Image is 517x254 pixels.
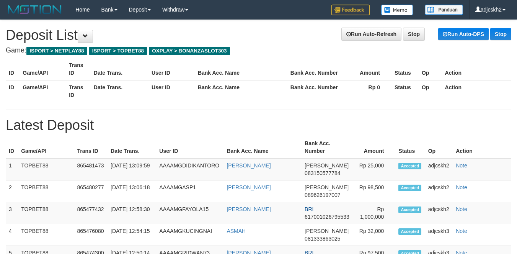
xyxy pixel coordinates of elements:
[453,136,511,158] th: Action
[91,58,148,80] th: Date Trans.
[227,162,271,169] a: [PERSON_NAME]
[456,206,467,212] a: Note
[74,224,108,246] td: 865476080
[26,47,87,55] span: ISPORT > NETPLAY88
[305,162,349,169] span: [PERSON_NAME]
[108,180,156,202] td: [DATE] 13:06:18
[89,47,147,55] span: ISPORT > TOPBET88
[74,158,108,180] td: 865481473
[391,58,419,80] th: Status
[6,4,64,15] img: MOTION_logo.png
[353,180,395,202] td: Rp 98,500
[305,206,313,212] span: BRI
[108,136,156,158] th: Date Trans.
[287,80,345,102] th: Bank Acc. Number
[425,5,463,15] img: panduan.png
[305,192,340,198] span: 089626197007
[490,28,511,40] a: Stop
[398,185,421,191] span: Accepted
[403,28,425,41] a: Stop
[425,180,453,202] td: adjcskh2
[223,136,302,158] th: Bank Acc. Name
[6,224,18,246] td: 4
[149,47,230,55] span: OXPLAY > BONANZASLOT303
[148,58,195,80] th: User ID
[74,202,108,224] td: 865477432
[456,162,467,169] a: Note
[6,158,18,180] td: 1
[227,228,246,234] a: ASMAH
[345,58,391,80] th: Amount
[6,180,18,202] td: 2
[398,206,421,213] span: Accepted
[6,28,511,43] h1: Deposit List
[305,228,349,234] span: [PERSON_NAME]
[302,136,353,158] th: Bank Acc. Number
[419,80,442,102] th: Op
[18,136,74,158] th: Game/API
[108,158,156,180] td: [DATE] 13:09:59
[341,28,401,41] a: Run Auto-Refresh
[6,118,511,133] h1: Latest Deposit
[195,80,287,102] th: Bank Acc. Name
[156,202,223,224] td: AAAAMGFAYOLA15
[91,80,148,102] th: Date Trans.
[456,228,467,234] a: Note
[195,58,287,80] th: Bank Acc. Name
[305,236,340,242] span: 081333863025
[425,224,453,246] td: adjcskh3
[287,58,345,80] th: Bank Acc. Number
[66,80,91,102] th: Trans ID
[156,224,223,246] td: AAAAMGKUCINGNAI
[6,202,18,224] td: 3
[425,158,453,180] td: adjcskh2
[391,80,419,102] th: Status
[442,80,511,102] th: Action
[398,228,421,235] span: Accepted
[305,184,349,190] span: [PERSON_NAME]
[425,136,453,158] th: Op
[74,136,108,158] th: Trans ID
[18,180,74,202] td: TOPBET88
[395,136,425,158] th: Status
[156,158,223,180] td: AAAAMGDIDIKANTORO
[331,5,370,15] img: Feedback.jpg
[156,136,223,158] th: User ID
[353,224,395,246] td: Rp 32,000
[74,180,108,202] td: 865480277
[438,28,489,40] a: Run Auto-DPS
[6,58,20,80] th: ID
[227,206,271,212] a: [PERSON_NAME]
[398,163,421,169] span: Accepted
[305,170,340,176] span: 083150577784
[20,58,66,80] th: Game/API
[353,136,395,158] th: Amount
[6,47,511,54] h4: Game:
[381,5,413,15] img: Button%20Memo.svg
[18,202,74,224] td: TOPBET88
[227,184,271,190] a: [PERSON_NAME]
[353,158,395,180] td: Rp 25,000
[108,202,156,224] td: [DATE] 12:58:30
[456,184,467,190] a: Note
[6,136,18,158] th: ID
[66,58,91,80] th: Trans ID
[156,180,223,202] td: AAAAMGASP1
[20,80,66,102] th: Game/API
[425,202,453,224] td: adjcskh2
[148,80,195,102] th: User ID
[108,224,156,246] td: [DATE] 12:54:15
[353,202,395,224] td: Rp 1,000,000
[345,80,391,102] th: Rp 0
[305,214,349,220] span: 617001026795533
[6,80,20,102] th: ID
[18,224,74,246] td: TOPBET88
[442,58,511,80] th: Action
[419,58,442,80] th: Op
[18,158,74,180] td: TOPBET88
